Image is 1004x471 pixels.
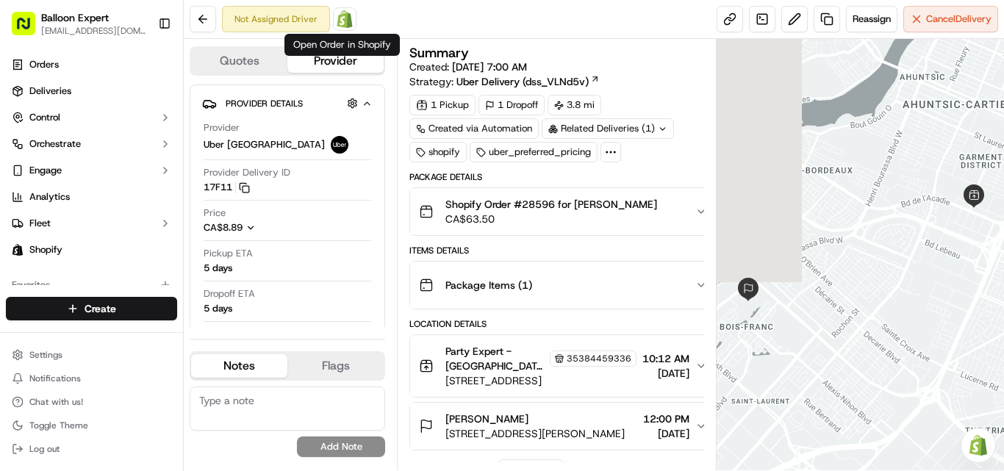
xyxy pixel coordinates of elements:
[6,439,177,459] button: Log out
[29,85,71,98] span: Deliveries
[6,132,177,156] button: Orchestrate
[29,349,62,361] span: Settings
[410,188,716,235] button: Shopify Order #28596 for [PERSON_NAME]CA$63.50
[409,60,527,74] span: Created:
[456,74,600,89] a: Uber Delivery (dss_VLNd5v)
[287,49,384,73] button: Provider
[6,79,177,103] a: Deliveries
[409,118,539,139] a: Created via Automation
[41,10,109,25] button: Balloon Expert
[29,420,88,431] span: Toggle Theme
[409,245,717,256] div: Items Details
[41,25,146,37] button: [EMAIL_ADDRESS][DOMAIN_NAME]
[29,137,81,151] span: Orchestrate
[926,12,992,26] span: Cancel Delivery
[204,262,232,275] div: 5 days
[204,138,325,151] span: Uber [GEOGRAPHIC_DATA]
[642,351,689,366] span: 10:12 AM
[29,217,51,230] span: Fleet
[29,111,60,124] span: Control
[456,74,589,89] span: Uber Delivery (dss_VLNd5v)
[6,368,177,389] button: Notifications
[204,206,226,220] span: Price
[29,396,83,408] span: Chat with us!
[846,6,897,32] button: Reassign
[204,181,250,194] button: 17F11
[204,121,240,134] span: Provider
[452,60,527,73] span: [DATE] 7:00 AM
[445,197,657,212] span: Shopify Order #28596 for [PERSON_NAME]
[853,12,891,26] span: Reassign
[85,301,116,316] span: Create
[29,58,59,71] span: Orders
[6,238,177,262] a: Shopify
[226,98,303,109] span: Provider Details
[6,53,177,76] a: Orders
[6,392,177,412] button: Chat with us!
[903,6,998,32] button: CancelDelivery
[409,74,600,89] div: Strategy:
[445,411,528,426] span: [PERSON_NAME]
[204,166,290,179] span: Provider Delivery ID
[548,95,601,115] div: 3.8 mi
[6,273,177,297] div: Favorites
[470,142,598,162] div: uber_preferred_pricing
[336,10,354,28] img: Shopify
[643,411,689,426] span: 12:00 PM
[204,302,232,315] div: 5 days
[409,318,717,330] div: Location Details
[191,354,287,378] button: Notes
[12,244,24,256] img: Shopify logo
[6,297,177,320] button: Create
[29,443,60,455] span: Log out
[6,159,177,182] button: Engage
[445,212,657,226] span: CA$63.50
[409,95,476,115] div: 1 Pickup
[204,221,243,234] span: CA$8.89
[445,426,625,441] span: [STREET_ADDRESS][PERSON_NAME]
[445,373,637,388] span: [STREET_ADDRESS]
[287,354,384,378] button: Flags
[445,278,532,292] span: Package Items ( 1 )
[29,373,81,384] span: Notifications
[445,344,547,373] span: Party Expert - [GEOGRAPHIC_DATA] Store Employee
[204,287,255,301] span: Dropoff ETA
[202,91,373,115] button: Provider Details
[409,171,717,183] div: Package Details
[29,164,62,177] span: Engage
[331,136,348,154] img: uber-new-logo.jpeg
[6,212,177,235] button: Fleet
[284,34,400,56] div: Open Order in Shopify
[6,106,177,129] button: Control
[409,142,467,162] div: shopify
[6,345,177,365] button: Settings
[478,95,545,115] div: 1 Dropoff
[29,243,62,256] span: Shopify
[642,366,689,381] span: [DATE]
[409,46,469,60] h3: Summary
[204,247,253,260] span: Pickup ETA
[643,426,689,441] span: [DATE]
[410,403,716,450] button: [PERSON_NAME][STREET_ADDRESS][PERSON_NAME]12:00 PM[DATE]
[567,353,631,364] span: 35384459336
[410,262,716,309] button: Package Items (1)
[333,7,356,31] a: Shopify
[542,118,674,139] div: Related Deliveries (1)
[191,49,287,73] button: Quotes
[29,190,70,204] span: Analytics
[6,6,152,41] button: Balloon Expert[EMAIL_ADDRESS][DOMAIN_NAME]
[6,185,177,209] a: Analytics
[6,415,177,436] button: Toggle Theme
[204,221,333,234] button: CA$8.89
[410,335,716,397] button: Party Expert - [GEOGRAPHIC_DATA] Store Employee35384459336[STREET_ADDRESS]10:12 AM[DATE]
